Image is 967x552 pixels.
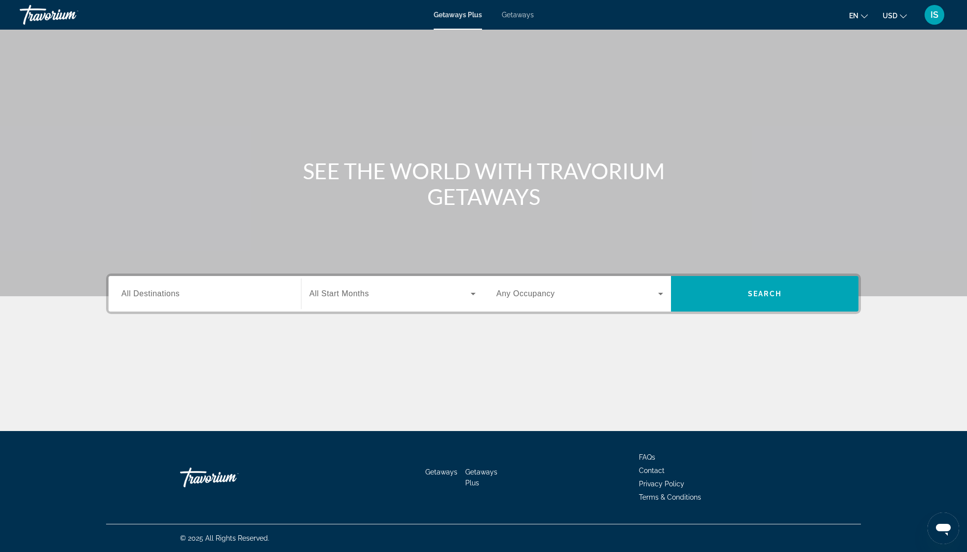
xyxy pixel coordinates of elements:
span: en [849,12,858,20]
span: All Destinations [121,289,180,298]
span: Any Occupancy [496,289,555,298]
a: Privacy Policy [639,480,684,488]
a: Getaways Plus [465,468,497,487]
a: Contact [639,467,665,474]
input: Select destination [121,288,288,300]
span: All Start Months [309,289,369,298]
a: FAQs [639,453,655,461]
a: Travorium [20,2,118,28]
span: IS [930,10,938,20]
button: Change language [849,8,868,23]
span: USD [883,12,897,20]
div: Search widget [109,276,858,312]
iframe: Button to launch messaging window [928,513,959,544]
a: Getaways Plus [434,11,482,19]
button: Search [671,276,858,312]
a: Getaways [425,468,457,476]
a: Go Home [180,463,279,492]
button: User Menu [922,4,947,25]
a: Getaways [502,11,534,19]
h1: SEE THE WORLD WITH TRAVORIUM GETAWAYS [298,158,669,209]
span: © 2025 All Rights Reserved. [180,534,269,542]
button: Change currency [883,8,907,23]
span: Search [748,290,781,298]
a: Terms & Conditions [639,493,701,501]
